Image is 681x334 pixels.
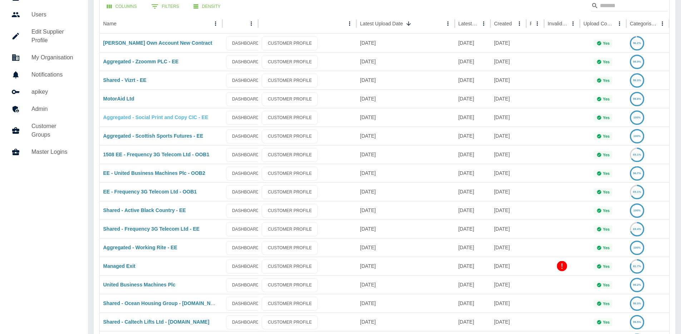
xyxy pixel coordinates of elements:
div: 01 Sep 2025 [455,52,490,71]
a: CUSTOMER PROFILE [262,129,318,143]
div: 21 Aug 2025 [356,201,455,220]
p: Yes [603,320,610,324]
div: Upload Complete [583,21,614,26]
text: 100% [633,134,641,138]
a: 99.3% [630,300,644,306]
div: 15 Aug 2025 [455,182,490,201]
p: Yes [603,264,610,269]
a: CUSTOMER PROFILE [262,260,318,274]
a: DASHBOARD [226,92,265,106]
a: 99.9% [630,59,644,64]
a: 99.8% [630,96,644,102]
div: 06 Aug 2025 [490,108,526,127]
div: 13 Aug 2025 [455,257,490,275]
text: 65.1% [633,190,641,193]
text: 69.4% [633,227,641,231]
div: 20 Aug 2025 [356,257,455,275]
text: 99.5% [633,320,641,324]
a: DASHBOARD [226,129,265,143]
text: 96.2% [633,41,641,45]
a: Aggregated - Zzoomm PLC - EE [103,59,179,64]
a: Master Logins [6,143,82,161]
div: 15 Aug 2025 [455,145,490,164]
a: 99.2% [630,282,644,288]
a: EE - Frequency 3G Telecom Ltd - OOB1 [103,189,197,195]
div: 06 Aug 2025 [490,201,526,220]
div: Created [494,21,512,26]
div: 06 Aug 2025 [490,127,526,145]
a: 98.7% [630,170,644,176]
div: 02 Sep 2025 [356,89,455,108]
text: 99.2% [633,283,641,286]
p: Yes [603,153,610,157]
a: 81.7% [630,263,644,269]
p: Yes [603,246,610,250]
button: Upload Complete column menu [615,19,625,29]
text: 99.8% [633,97,641,100]
a: CUSTOMER PROFILE [262,315,318,329]
a: Edit Supplier Profile [6,23,82,49]
div: 01 Aug 2025 [455,313,490,331]
a: 100% [630,245,644,250]
div: Ref [530,21,532,26]
p: Yes [603,190,610,194]
a: 99.3% [630,77,644,83]
div: 06 Aug 2025 [490,238,526,257]
a: [PERSON_NAME] Own Account New Contract [103,40,212,46]
p: Yes [603,134,610,138]
div: 08 Aug 2025 [455,164,490,182]
div: 08 Aug 2025 [455,275,490,294]
div: Latest Upload Date [360,21,403,26]
p: Yes [603,208,610,213]
a: My Organisation [6,49,82,66]
p: Yes [603,171,610,176]
div: 25 Aug 2025 [455,89,490,108]
div: 22 Aug 2025 [356,145,455,164]
button: Invalid Creds column menu [568,19,578,29]
a: CUSTOMER PROFILE [262,278,318,292]
a: Customer Groups [6,118,82,143]
text: 99.3% [633,79,641,82]
a: Aggregated - Working Rite - EE [103,245,177,250]
div: 25 Aug 2025 [356,127,455,145]
a: DASHBOARD [226,148,265,162]
a: Managed Exit [103,263,135,269]
div: 06 Aug 2025 [490,313,526,331]
a: apikey [6,83,82,100]
a: CUSTOMER PROFILE [262,241,318,255]
a: 100% [630,207,644,213]
a: 1508 EE - Frequency 3G Telecom Ltd - OOB1 [103,152,209,157]
div: 26 Aug 2025 [455,71,490,89]
a: EE - United Business Machines Plc - OOB2 [103,170,206,176]
div: 01 Aug 2025 [455,294,490,313]
text: 100% [633,246,641,249]
div: 17 Aug 2025 [455,127,490,145]
a: CUSTOMER PROFILE [262,222,318,236]
a: CUSTOMER PROFILE [262,204,318,218]
div: 22 Aug 2025 [490,164,526,182]
a: Shared - Caltech Lifts Ltd - [DOMAIN_NAME] [103,319,209,325]
a: Aggregated - Scottish Sports Futures - EE [103,133,203,139]
div: 05 Sep 2025 [356,71,455,89]
div: Invalid Creds [548,21,567,26]
a: MotorAid Ltd [103,96,134,102]
a: DASHBOARD [226,55,265,69]
p: Yes [603,41,610,45]
a: CUSTOMER PROFILE [262,55,318,69]
a: 69.4% [630,226,644,232]
div: 08 Sep 2025 [356,34,455,52]
div: 06 Aug 2025 [490,294,526,313]
div: 14 Aug 2025 [356,275,455,294]
div: 22 Aug 2025 [490,182,526,201]
text: 99.9% [633,60,641,63]
a: CUSTOMER PROFILE [262,167,318,181]
button: Name column menu [211,19,221,29]
a: DASHBOARD [226,297,265,311]
button: Categorised column menu [657,19,667,29]
div: 05 Sep 2025 [356,52,455,71]
a: Aggregated - Social Print and Copy CIC - EE [103,114,208,120]
a: CUSTOMER PROFILE [262,297,318,311]
div: 06 Aug 2025 [490,220,526,238]
div: Categorised [630,21,657,26]
a: Admin [6,100,82,118]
